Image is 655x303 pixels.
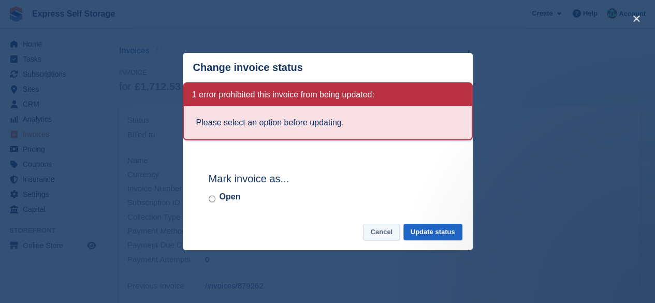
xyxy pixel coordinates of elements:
[628,10,645,27] button: close
[196,117,459,129] li: Please select an option before updating.
[363,224,400,241] button: Cancel
[192,90,374,100] h2: 1 error prohibited this invoice from being updated:
[220,191,241,203] label: Open
[403,224,462,241] button: Update status
[193,62,303,74] p: Change invoice status
[209,171,447,186] h2: Mark invoice as...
